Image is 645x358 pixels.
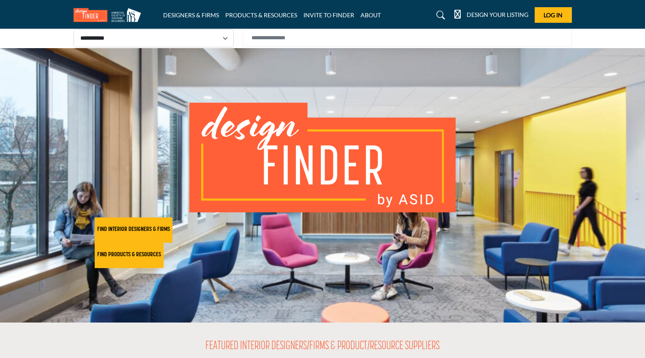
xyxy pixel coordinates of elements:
[95,243,164,268] button: FIND PRODUCTS & RESOURCES
[303,11,354,19] a: INVITE TO FINDER
[205,339,440,354] h2: FEATURED INTERIOR DESIGNERS/FIRMS & PRODUCT/RESOURCE SUPPLIERS
[243,29,572,47] input: Search Solutions
[74,29,234,47] select: Select Listing Type Dropdown
[74,8,145,22] img: Site Logo
[361,11,381,19] a: ABOUT
[467,11,528,19] h5: DESIGN YOUR LISTING
[95,217,172,243] button: FIND INTERIOR DESIGNERS & FIRMS
[97,252,161,259] h2: FIND PRODUCTS & RESOURCES
[97,226,170,233] h2: FIND INTERIOR DESIGNERS & FIRMS
[429,8,450,22] a: Search
[189,103,456,212] img: image
[535,7,572,23] button: Log In
[544,11,563,19] span: Log In
[454,10,528,20] div: DESIGN YOUR LISTING
[225,11,297,19] a: PRODUCTS & RESOURCES
[163,11,219,19] a: DESIGNERS & FIRMS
